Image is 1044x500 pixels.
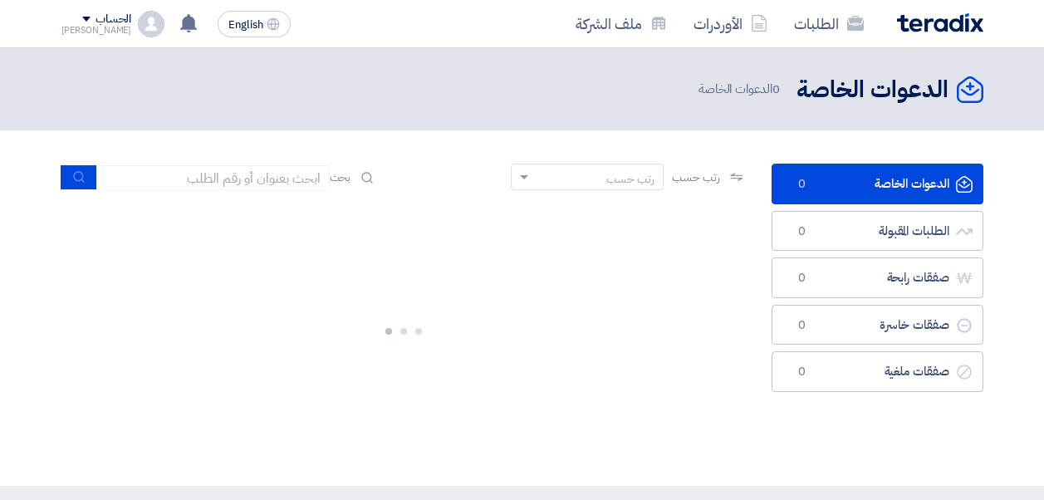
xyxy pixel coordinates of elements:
a: صفقات ملغية0 [772,351,983,392]
a: الأوردرات [680,4,781,43]
img: profile_test.png [138,11,164,37]
a: الطلبات [781,4,877,43]
span: 0 [792,270,812,287]
button: English [218,11,291,37]
span: English [228,19,263,31]
span: 0 [792,223,812,240]
div: [PERSON_NAME] [61,26,132,35]
h2: الدعوات الخاصة [796,74,948,106]
div: الحساب [96,12,131,27]
div: رتب حسب [606,170,654,188]
a: صفقات خاسرة0 [772,305,983,346]
span: رتب حسب [672,169,719,186]
img: Teradix logo [897,13,983,32]
span: 0 [792,176,812,193]
span: 0 [792,364,812,380]
a: الدعوات الخاصة0 [772,164,983,204]
a: صفقات رابحة0 [772,257,983,298]
span: الدعوات الخاصة [698,80,783,99]
a: ملف الشركة [562,4,680,43]
input: ابحث بعنوان أو رقم الطلب [97,165,330,190]
span: 0 [792,317,812,334]
span: بحث [330,169,351,186]
a: الطلبات المقبولة0 [772,211,983,252]
span: 0 [772,80,780,98]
